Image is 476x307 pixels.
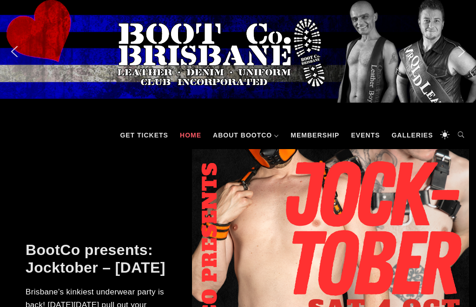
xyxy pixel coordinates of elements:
img: next arrow [454,44,469,59]
a: About BootCo [208,121,284,149]
img: previous arrow [7,44,22,59]
a: GET TICKETS [115,121,173,149]
a: Membership [286,121,344,149]
a: Events [346,121,384,149]
a: Galleries [387,121,437,149]
a: Home [175,121,206,149]
a: BootCo presents: Jocktober – [DATE] [26,242,165,276]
